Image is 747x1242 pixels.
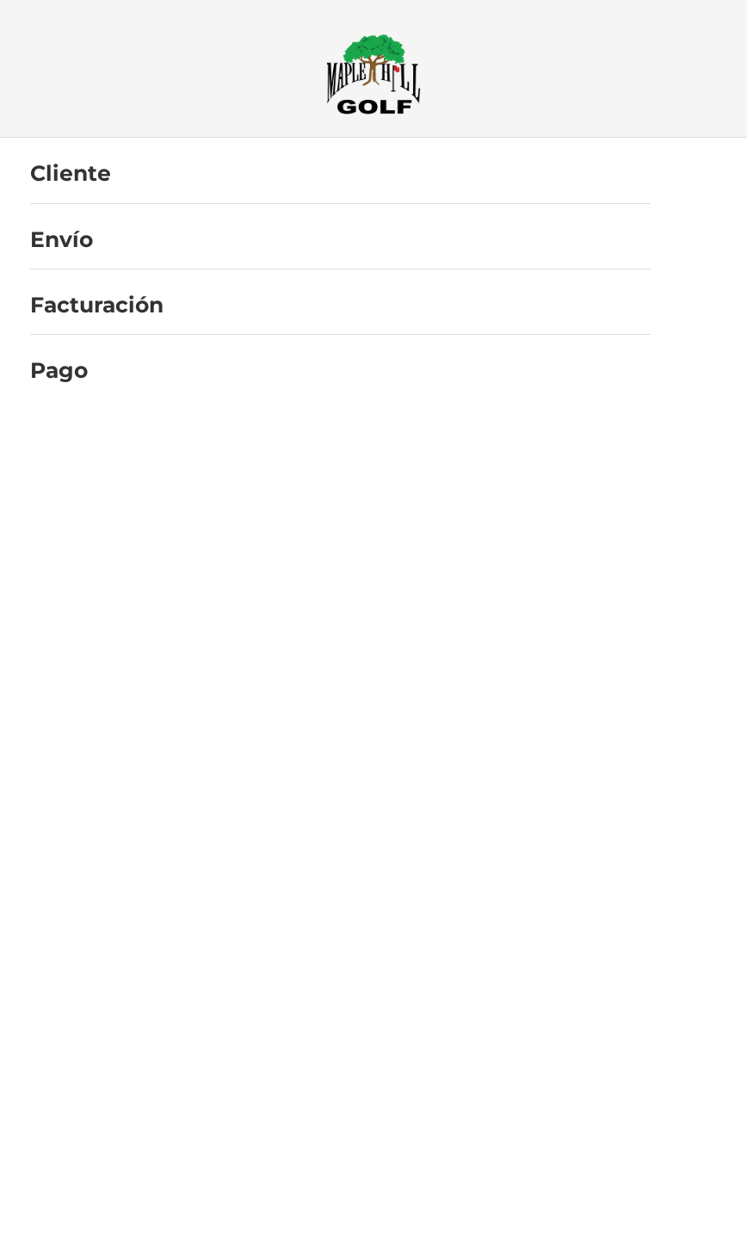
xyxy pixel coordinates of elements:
[30,292,164,318] h2: Facturación
[17,1168,205,1225] iframe: Gorgias live chat messenger
[30,357,131,384] h2: Pago
[30,226,131,253] h2: Envío
[30,160,131,187] h2: Cliente
[326,34,421,114] img: Maple Hill Golf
